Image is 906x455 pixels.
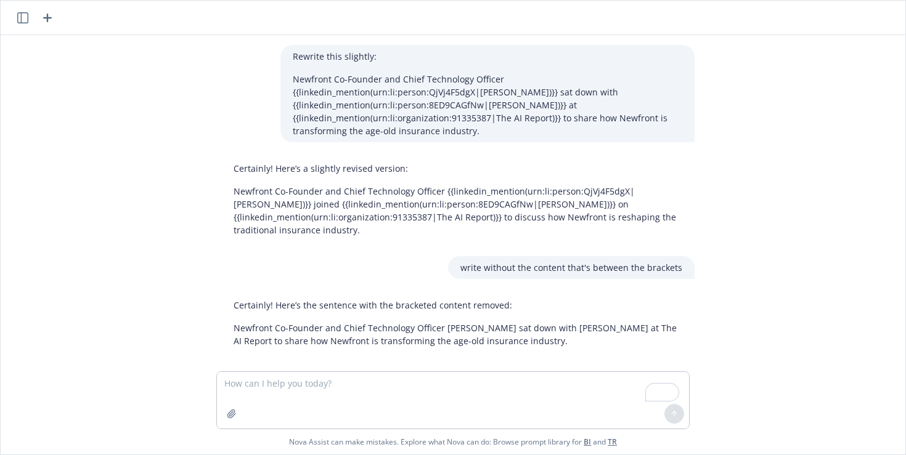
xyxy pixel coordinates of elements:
[584,437,591,447] a: BI
[234,299,682,312] p: Certainly! Here’s the sentence with the bracketed content removed:
[234,162,682,175] p: Certainly! Here’s a slightly revised version:
[293,50,682,63] p: Rewrite this slightly:
[234,321,682,347] p: Newfront Co-Founder and Chief Technology Officer [PERSON_NAME] sat down with [PERSON_NAME] at The...
[293,73,682,137] p: Newfront Co-Founder and Chief Technology Officer {{linkedin_mention(urn:li:person:QjVj4F5dgX|[PER...
[234,185,682,236] p: Newfront Co-Founder and Chief Technology Officer {{linkedin_mention(urn:li:person:QjVj4F5dgX|[PER...
[289,429,617,454] span: Nova Assist can make mistakes. Explore what Nova can do: Browse prompt library for and
[217,372,689,429] textarea: To enrich screen reader interactions, please activate Accessibility in Grammarly extension settings
[460,261,682,274] p: write without the content that's between the brackets
[608,437,617,447] a: TR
